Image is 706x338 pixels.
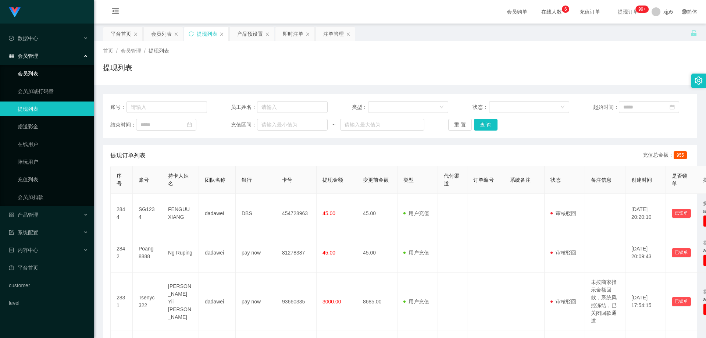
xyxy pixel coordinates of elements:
[322,177,343,183] span: 提现金额
[103,62,132,73] h1: 提现列表
[562,6,569,13] sup: 6
[9,53,14,58] i: 图标: table
[403,299,429,305] span: 用户充值
[276,233,317,273] td: 81278387
[162,194,199,233] td: FENGUUXIANG
[352,103,368,111] span: 类型：
[631,177,652,183] span: 创建时间
[116,48,118,54] span: /
[205,177,225,183] span: 团队名称
[9,36,14,41] i: 图标: check-circle-o
[110,121,136,129] span: 结束时间：
[328,121,340,129] span: ~
[538,9,566,14] span: 在线人数
[550,210,576,216] span: 审核驳回
[363,177,389,183] span: 变更前金额
[189,31,194,36] i: 图标: sync
[236,273,276,331] td: pay now
[121,48,141,54] span: 会员管理
[306,32,310,36] i: 图标: close
[448,119,472,131] button: 重 置
[9,296,88,310] a: level
[149,48,169,54] span: 提现列表
[237,27,263,41] div: 产品预设置
[18,66,88,81] a: 会员列表
[625,194,666,233] td: [DATE] 20:20:10
[510,177,531,183] span: 系统备注
[323,27,344,41] div: 注单管理
[111,233,133,273] td: 2842
[139,177,149,183] span: 账号
[560,105,565,110] i: 图标: down
[591,177,611,183] span: 备注信息
[110,103,126,111] span: 账号：
[18,172,88,187] a: 充值列表
[9,212,14,217] i: 图标: appstore-o
[672,248,691,257] button: 已锁单
[199,273,236,331] td: dadawei
[593,103,619,111] span: 起始时间：
[276,273,317,331] td: 93660335
[403,250,429,256] span: 用户充值
[550,299,576,305] span: 审核驳回
[257,119,328,131] input: 请输入最小值为
[346,32,350,36] i: 图标: close
[564,6,567,13] p: 6
[236,194,276,233] td: DBS
[357,194,397,233] td: 45.00
[162,273,199,331] td: [PERSON_NAME] Yii [PERSON_NAME]
[276,194,317,233] td: 454728963
[322,210,335,216] span: 45.00
[403,177,414,183] span: 类型
[9,247,38,253] span: 内容中心
[9,248,14,253] i: 图标: profile
[635,6,649,13] sup: 169
[695,77,703,85] i: 图标: setting
[18,119,88,134] a: 赠送彩金
[117,173,122,186] span: 序号
[357,233,397,273] td: 45.00
[439,105,444,110] i: 图标: down
[670,104,675,110] i: 图标: calendar
[231,103,257,111] span: 员工姓名：
[103,0,128,24] i: 图标: menu-fold
[9,53,38,59] span: 会员管理
[242,177,252,183] span: 银行
[126,101,207,113] input: 请输入
[174,32,178,36] i: 图标: close
[322,250,335,256] span: 45.00
[403,210,429,216] span: 用户充值
[220,32,224,36] i: 图标: close
[9,212,38,218] span: 产品管理
[257,101,328,113] input: 请输入
[162,233,199,273] td: Ng Ruping
[322,299,341,305] span: 3000.00
[643,151,690,160] div: 充值总金额：
[111,273,133,331] td: 2831
[9,35,38,41] span: 数据中心
[672,297,691,306] button: 已锁单
[576,9,604,14] span: 充值订单
[283,27,303,41] div: 即时注单
[674,151,687,159] span: 955
[9,230,38,235] span: 系统配置
[133,233,162,273] td: Poang8888
[199,194,236,233] td: dadawei
[9,230,14,235] i: 图标: form
[18,84,88,99] a: 会员加减打码量
[103,48,113,54] span: 首页
[672,209,691,218] button: 已锁单
[473,103,489,111] span: 状态：
[236,233,276,273] td: pay now
[473,177,494,183] span: 订单编号
[282,177,292,183] span: 卡号
[151,27,172,41] div: 会员列表
[231,121,257,129] span: 充值区间：
[111,194,133,233] td: 2844
[474,119,498,131] button: 查 询
[614,9,642,14] span: 提现订单
[672,173,687,186] span: 是否锁单
[111,27,131,41] div: 平台首页
[550,250,576,256] span: 审核驳回
[18,137,88,152] a: 在线用户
